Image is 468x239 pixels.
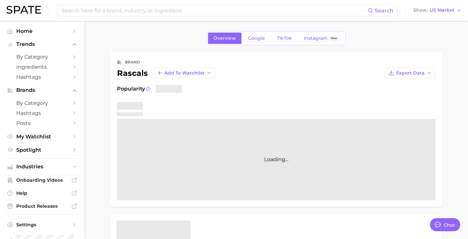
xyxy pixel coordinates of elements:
span: Search [375,7,393,14]
span: Onboarding Videos [16,177,68,183]
button: Trends [5,39,79,49]
span: Overview [214,35,236,41]
span: Show [413,8,428,12]
img: SPATE [6,6,41,14]
a: by Category [5,52,79,62]
span: Export Data [396,70,425,76]
span: Settings [16,222,68,228]
div: brand [125,58,140,66]
span: by Category [16,54,68,60]
a: Home [5,26,79,36]
a: InstagramBeta [298,33,344,44]
button: ShowUS Market [412,6,463,15]
button: Industries [5,162,79,172]
button: Export Data [385,67,435,78]
span: Industries [16,164,68,170]
a: Ingredients [5,62,79,72]
button: Brands [5,85,79,95]
span: Hashtags [16,110,68,116]
a: My Watchlist [5,132,79,142]
span: Help [16,190,68,196]
input: Search here for a brand, industry, or ingredient [61,5,368,16]
a: TikTok [271,33,297,44]
span: Spotlight [16,147,68,153]
a: Hashtags [5,72,79,82]
span: Product Releases [16,203,68,209]
a: Overview [208,33,241,44]
a: Settings [5,220,79,230]
a: Product Releases [5,201,79,211]
span: Ingredients [16,64,68,70]
span: by Category [16,100,68,106]
span: Google [248,35,265,41]
div: Loading... [117,119,435,200]
a: by Category [5,98,79,108]
a: Posts [5,118,79,128]
span: Add to Watchlist [164,70,204,76]
a: Onboarding Videos [5,175,79,185]
span: Home [16,28,68,34]
span: Instagram [304,35,328,41]
span: TikTok [277,35,292,41]
span: Brands [16,87,68,93]
a: Hashtags [5,108,79,118]
a: Help [5,188,79,198]
span: Beta [331,35,337,41]
span: Trends [16,41,68,47]
span: US Market [430,8,454,12]
span: Posts [16,120,68,126]
span: Hashtags [16,74,68,80]
a: Spotlight [5,145,79,155]
button: Add to Watchlist [153,67,215,78]
span: Popularity [117,85,145,93]
div: rascals [117,67,215,78]
a: Google [242,33,270,44]
span: My Watchlist [16,134,68,140]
